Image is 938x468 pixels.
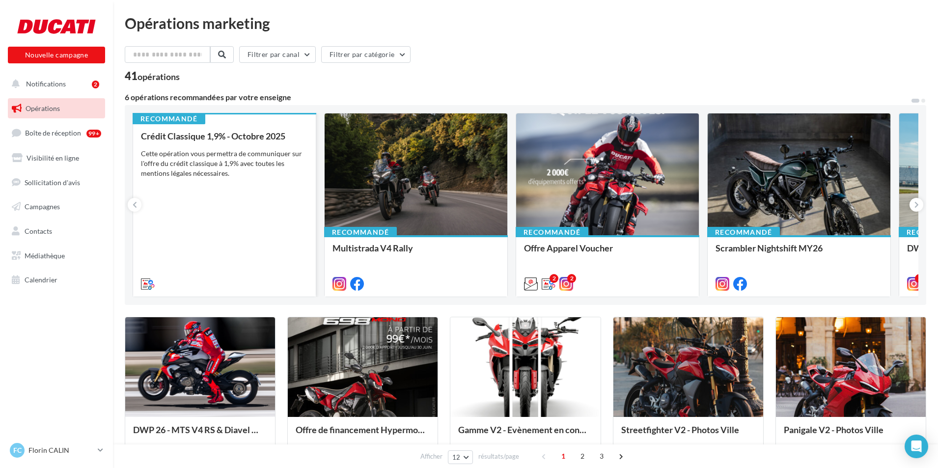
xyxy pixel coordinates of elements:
[905,435,928,458] div: Open Intercom Messenger
[86,130,101,138] div: 99+
[92,81,99,88] div: 2
[707,227,780,238] div: Recommandé
[550,274,558,283] div: 2
[594,448,609,464] span: 3
[13,445,22,455] span: FC
[524,243,691,263] div: Offre Apparel Voucher
[239,46,316,63] button: Filtrer par canal
[141,131,308,141] div: Crédit Classique 1,9% - Octobre 2025
[133,425,267,444] div: DWP 26 - MTS V4 RS & Diavel V4 RS
[452,453,461,461] span: 12
[716,243,883,263] div: Scrambler Nightshift MY26
[324,227,397,238] div: Recommandé
[25,251,65,260] span: Médiathèque
[6,122,107,143] a: Boîte de réception99+
[458,425,592,444] div: Gamme V2 - Evènement en concession
[25,202,60,211] span: Campagnes
[8,47,105,63] button: Nouvelle campagne
[133,113,205,124] div: Recommandé
[567,274,576,283] div: 2
[516,227,588,238] div: Recommandé
[6,148,107,168] a: Visibilité en ligne
[26,104,60,112] span: Opérations
[321,46,411,63] button: Filtrer par catégorie
[6,246,107,266] a: Médiathèque
[25,275,57,284] span: Calendrier
[25,129,81,137] span: Boîte de réception
[296,425,430,444] div: Offre de financement Hypermotard 698 Mono
[555,448,571,464] span: 1
[26,80,66,88] span: Notifications
[141,149,308,178] div: Cette opération vous permettra de communiquer sur l'offre du crédit classique à 1,9% avec toutes ...
[27,154,79,162] span: Visibilité en ligne
[125,16,926,30] div: Opérations marketing
[25,178,80,186] span: Sollicitation d'avis
[6,196,107,217] a: Campagnes
[125,71,180,82] div: 41
[784,425,918,444] div: Panigale V2 - Photos Ville
[478,452,519,461] span: résultats/page
[125,93,910,101] div: 6 opérations recommandées par votre enseigne
[138,72,180,81] div: opérations
[575,448,590,464] span: 2
[8,441,105,460] a: FC Florin CALIN
[332,243,499,263] div: Multistrada V4 Rally
[420,452,442,461] span: Afficher
[915,274,924,283] div: 5
[6,221,107,242] a: Contacts
[6,172,107,193] a: Sollicitation d'avis
[28,445,94,455] p: Florin CALIN
[6,98,107,119] a: Opérations
[448,450,473,464] button: 12
[25,227,52,235] span: Contacts
[6,74,103,94] button: Notifications 2
[6,270,107,290] a: Calendrier
[621,425,755,444] div: Streetfighter V2 - Photos Ville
